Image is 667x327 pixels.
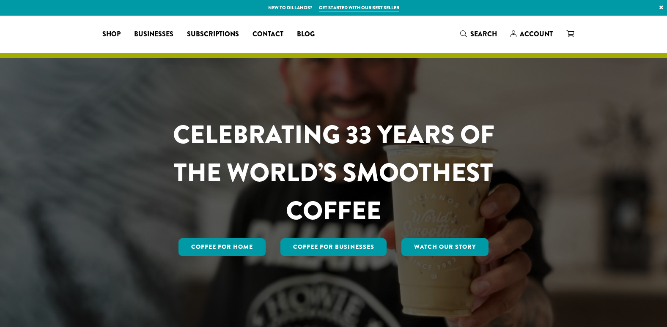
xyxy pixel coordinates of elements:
[253,29,283,40] span: Contact
[319,4,399,11] a: Get started with our best seller
[187,29,239,40] span: Subscriptions
[102,29,121,40] span: Shop
[178,238,266,256] a: Coffee for Home
[280,238,387,256] a: Coffee For Businesses
[96,27,127,41] a: Shop
[401,238,489,256] a: Watch Our Story
[134,29,173,40] span: Businesses
[148,116,519,230] h1: CELEBRATING 33 YEARS OF THE WORLD’S SMOOTHEST COFFEE
[520,29,553,39] span: Account
[470,29,497,39] span: Search
[453,27,504,41] a: Search
[297,29,315,40] span: Blog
